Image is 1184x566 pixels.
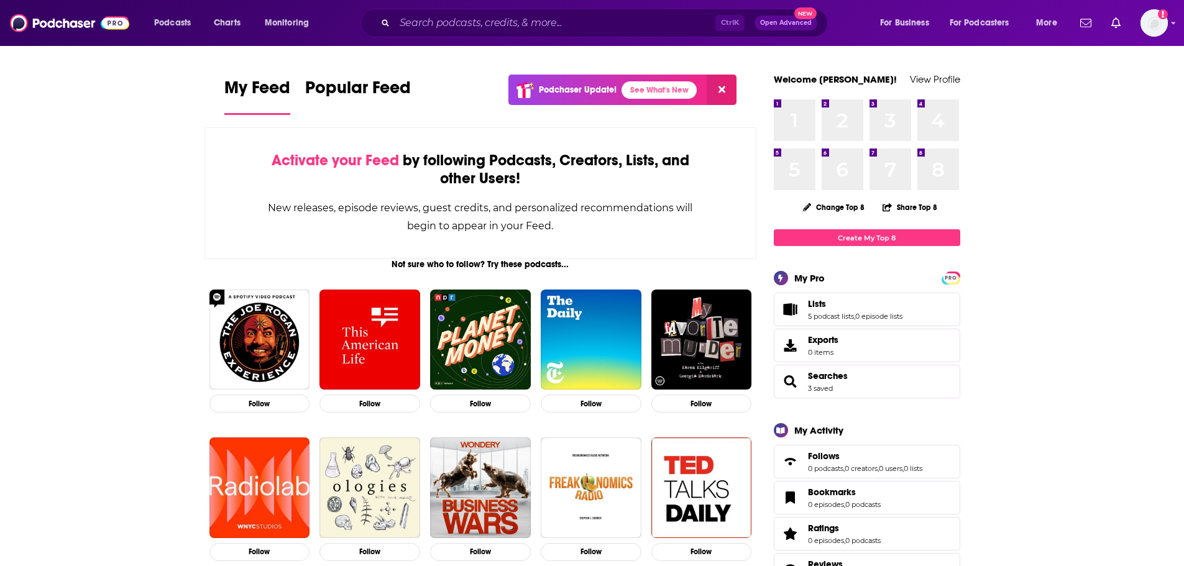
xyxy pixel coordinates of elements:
[1027,13,1073,33] button: open menu
[878,464,879,473] span: ,
[209,543,310,561] button: Follow
[854,312,855,321] span: ,
[1140,9,1168,37] button: Show profile menu
[808,486,856,498] span: Bookmarks
[209,290,310,390] img: The Joe Rogan Experience
[808,334,838,345] span: Exports
[622,81,697,99] a: See What's New
[541,437,641,538] img: Freakonomics Radio
[1140,9,1168,37] span: Logged in as ericagelbard
[651,543,752,561] button: Follow
[760,20,812,26] span: Open Advanced
[256,13,325,33] button: open menu
[541,395,641,413] button: Follow
[808,500,844,509] a: 0 episodes
[845,500,881,509] a: 0 podcasts
[430,543,531,561] button: Follow
[319,395,420,413] button: Follow
[204,259,757,270] div: Not sure who to follow? Try these podcasts...
[942,13,1027,33] button: open menu
[305,77,411,115] a: Popular Feed
[1158,9,1168,19] svg: Add a profile image
[794,272,825,284] div: My Pro
[808,348,838,357] span: 0 items
[651,290,752,390] img: My Favorite Murder with Karen Kilgariff and Georgia Hardstark
[845,464,878,473] a: 0 creators
[778,453,803,470] a: Follows
[305,77,411,106] span: Popular Feed
[774,481,960,514] span: Bookmarks
[904,464,922,473] a: 0 lists
[774,73,897,85] a: Welcome [PERSON_NAME]!
[943,273,958,282] a: PRO
[774,445,960,478] span: Follows
[154,14,191,32] span: Podcasts
[808,312,854,321] a: 5 podcast lists
[774,229,960,246] a: Create My Top 8
[808,298,902,309] a: Lists
[943,273,958,283] span: PRO
[879,464,902,473] a: 0 users
[430,437,531,538] img: Business Wars
[224,77,290,115] a: My Feed
[844,500,845,509] span: ,
[651,395,752,413] button: Follow
[808,450,840,462] span: Follows
[794,7,817,19] span: New
[808,486,881,498] a: Bookmarks
[319,290,420,390] img: This American Life
[808,523,881,534] a: Ratings
[214,14,241,32] span: Charts
[778,489,803,506] a: Bookmarks
[539,84,617,95] p: Podchaser Update!
[755,16,817,30] button: Open AdvancedNew
[715,15,745,31] span: Ctrl K
[1106,12,1126,34] a: Show notifications dropdown
[319,543,420,561] button: Follow
[774,293,960,326] span: Lists
[808,450,922,462] a: Follows
[808,464,843,473] a: 0 podcasts
[778,301,803,318] a: Lists
[910,73,960,85] a: View Profile
[808,384,833,393] a: 3 saved
[209,437,310,538] img: Radiolab
[843,464,845,473] span: ,
[808,298,826,309] span: Lists
[845,536,881,545] a: 0 podcasts
[902,464,904,473] span: ,
[430,290,531,390] img: Planet Money
[372,9,840,37] div: Search podcasts, credits, & more...
[778,373,803,390] a: Searches
[774,329,960,362] a: Exports
[10,11,129,35] img: Podchaser - Follow, Share and Rate Podcasts
[541,290,641,390] img: The Daily
[430,395,531,413] button: Follow
[774,517,960,550] span: Ratings
[855,312,902,321] a: 0 episode lists
[267,152,694,188] div: by following Podcasts, Creators, Lists, and other Users!
[395,13,715,33] input: Search podcasts, credits, & more...
[871,13,945,33] button: open menu
[1140,9,1168,37] img: User Profile
[206,13,248,33] a: Charts
[774,365,960,398] span: Searches
[319,437,420,538] a: Ologies with Alie Ward
[224,77,290,106] span: My Feed
[541,543,641,561] button: Follow
[265,14,309,32] span: Monitoring
[808,370,848,381] a: Searches
[1075,12,1096,34] a: Show notifications dropdown
[651,437,752,538] img: TED Talks Daily
[1036,14,1057,32] span: More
